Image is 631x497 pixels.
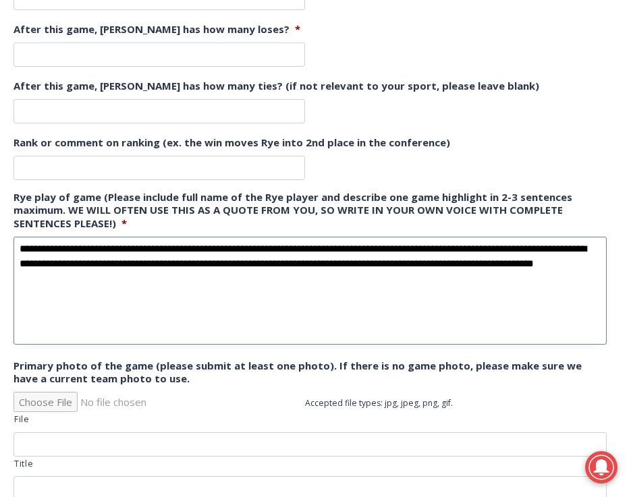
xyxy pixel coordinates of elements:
[13,136,450,150] label: Rank or comment on ranking (ex. the win moves Rye into 2nd place in the conference)
[13,359,607,386] label: Primary photo of the game (please submit at least one photo). If there is no game photo, please m...
[13,23,300,36] label: After this game, [PERSON_NAME] has how many loses?
[305,386,464,409] span: Accepted file types: jpg, jpeg, png, gif.
[14,457,607,471] label: Title
[13,80,539,93] label: After this game, [PERSON_NAME] has how many ties? (if not relevant to your sport, please leave bl...
[329,1,626,131] div: "I learned about the history of a place I’d honestly never considered even as a resident of [GEOG...
[341,134,613,165] span: Intern @ [DOMAIN_NAME]
[13,191,607,231] label: Rye play of game (Please include full name of the Rye player and describe one game highlight in 2...
[325,131,630,168] a: Intern @ [DOMAIN_NAME]
[14,413,607,426] label: File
